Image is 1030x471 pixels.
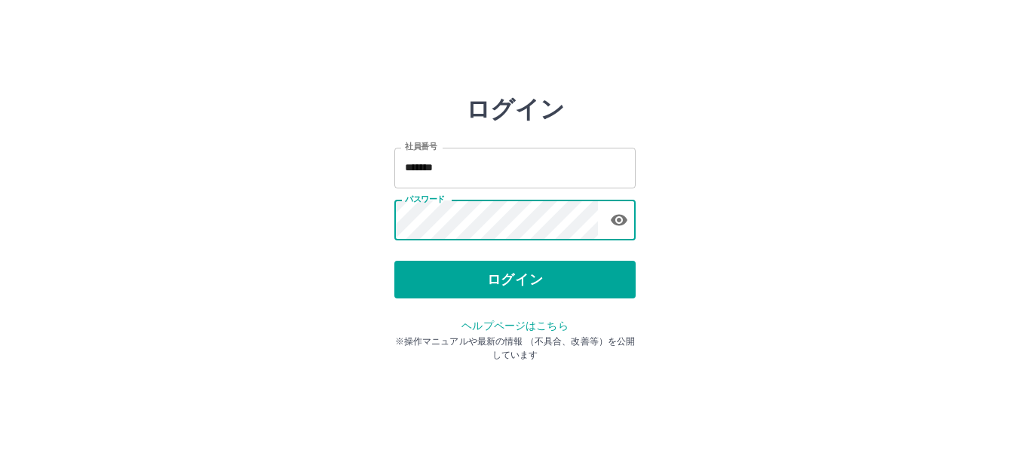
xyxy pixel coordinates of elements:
h2: ログイン [466,95,565,124]
label: パスワード [405,194,445,205]
label: 社員番号 [405,141,437,152]
button: ログイン [394,261,636,298]
p: ※操作マニュアルや最新の情報 （不具合、改善等）を公開しています [394,335,636,362]
a: ヘルプページはこちら [461,320,568,332]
